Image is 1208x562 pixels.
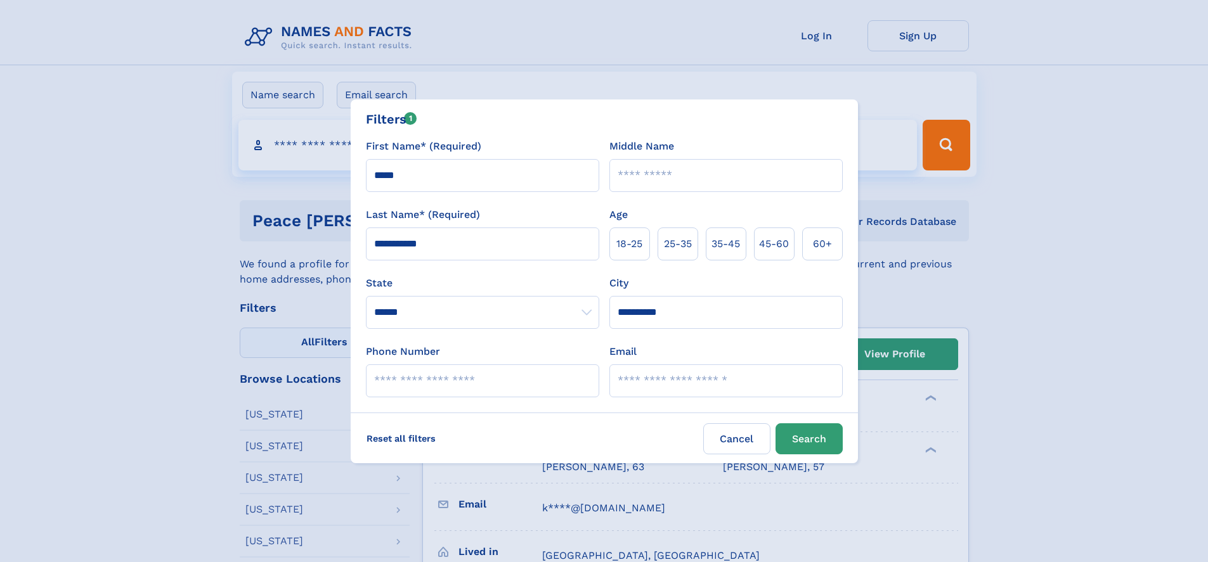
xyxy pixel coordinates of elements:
[609,276,628,291] label: City
[776,423,843,454] button: Search
[366,276,599,291] label: State
[711,236,740,252] span: 35‑45
[616,236,642,252] span: 18‑25
[366,207,480,222] label: Last Name* (Required)
[609,139,674,154] label: Middle Name
[366,139,481,154] label: First Name* (Required)
[366,344,440,359] label: Phone Number
[358,423,444,454] label: Reset all filters
[813,236,832,252] span: 60+
[703,423,770,454] label: Cancel
[609,344,637,359] label: Email
[759,236,789,252] span: 45‑60
[609,207,628,222] label: Age
[664,236,692,252] span: 25‑35
[366,110,417,129] div: Filters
